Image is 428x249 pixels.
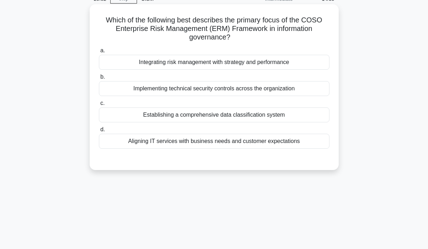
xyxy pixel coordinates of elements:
[99,107,329,122] div: Establishing a comprehensive data classification system
[99,55,329,70] div: Integrating risk management with strategy and performance
[100,74,105,80] span: b.
[99,81,329,96] div: Implementing technical security controls across the organization
[100,100,105,106] span: c.
[100,47,105,53] span: a.
[100,126,105,132] span: d.
[98,16,330,42] h5: Which of the following best describes the primary focus of the COSO Enterprise Risk Management (E...
[99,134,329,149] div: Aligning IT services with business needs and customer expectations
